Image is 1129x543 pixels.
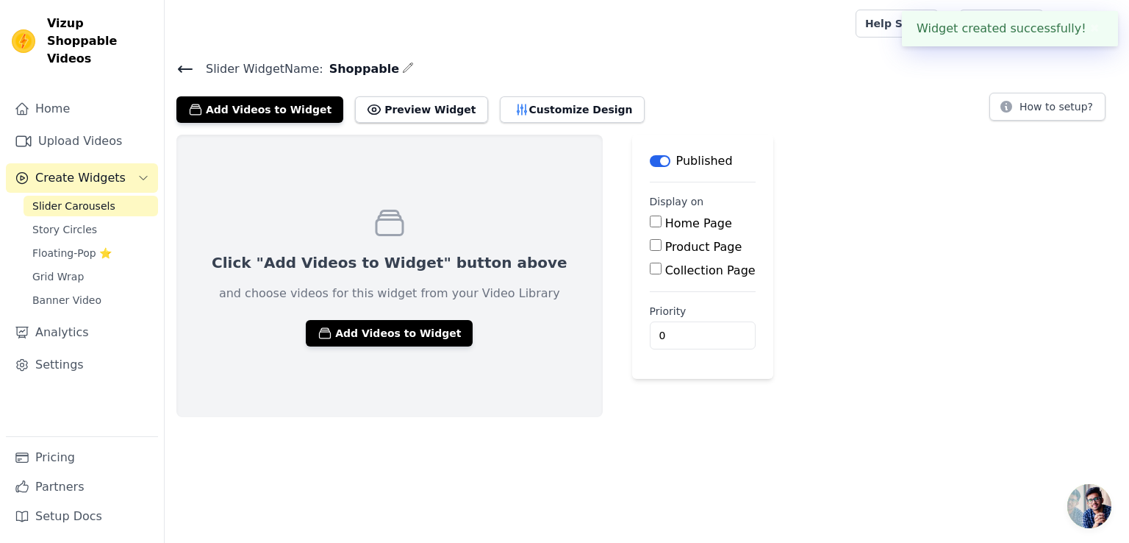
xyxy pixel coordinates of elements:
[1055,10,1117,37] button: S Snug
[500,96,645,123] button: Customize Design
[6,127,158,156] a: Upload Videos
[1067,484,1111,528] div: Open chat
[6,472,158,502] a: Partners
[306,320,473,347] button: Add Videos to Widget
[212,252,567,273] p: Click "Add Videos to Widget" button above
[665,216,732,230] label: Home Page
[650,304,756,319] label: Priority
[6,163,158,193] button: Create Widgets
[32,222,97,237] span: Story Circles
[176,96,343,123] button: Add Videos to Widget
[676,152,733,170] p: Published
[24,290,158,310] a: Banner Video
[323,60,399,78] span: Shoppable
[24,266,158,287] a: Grid Wrap
[959,10,1044,38] a: Book Demo
[6,502,158,531] a: Setup Docs
[24,243,158,263] a: Floating-Pop ⭐
[32,293,101,308] span: Banner Video
[47,15,152,68] span: Vizup Shoppable Videos
[355,96,487,123] button: Preview Widget
[856,10,939,38] a: Help Setup
[989,103,1105,117] a: How to setup?
[24,219,158,240] a: Story Circles
[32,199,115,213] span: Slider Carousels
[402,59,414,79] div: Edit Name
[6,350,158,380] a: Settings
[6,318,158,347] a: Analytics
[6,443,158,472] a: Pricing
[32,246,112,260] span: Floating-Pop ⭐
[665,240,742,254] label: Product Page
[12,29,35,53] img: Vizup
[219,285,560,302] p: and choose videos for this widget from your Video Library
[989,93,1105,121] button: How to setup?
[35,169,126,187] span: Create Widgets
[24,196,158,216] a: Slider Carousels
[32,269,84,284] span: Grid Wrap
[1079,10,1117,37] p: Snug
[6,94,158,124] a: Home
[665,263,756,277] label: Collection Page
[194,60,323,78] span: Slider Widget Name:
[650,194,704,209] legend: Display on
[1086,20,1103,38] button: Close
[902,11,1118,46] div: Widget created successfully!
